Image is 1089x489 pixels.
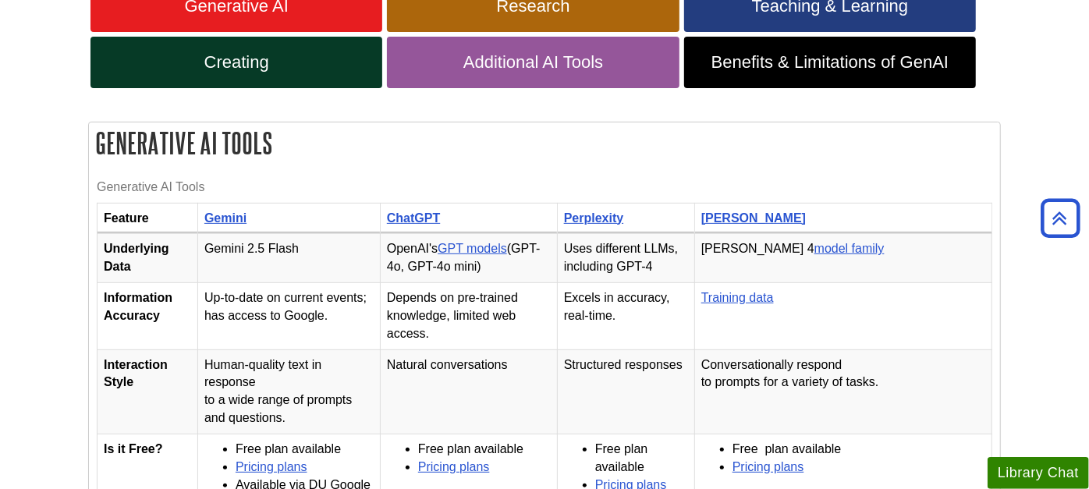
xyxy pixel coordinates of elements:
a: Benefits & Limitations of GenAI [684,37,976,88]
li: Free plan available [733,441,985,459]
p: Conversationally respond to prompts for a variety of tasks. [701,356,985,392]
a: Creating [90,37,382,88]
a: Pricing plans [236,460,307,473]
span: Creating [102,52,371,73]
th: Feature [98,203,198,234]
td: Gemini 2.5 Flash [197,234,380,283]
td: Structured responses [557,349,694,434]
strong: Underlying Data [104,242,169,273]
strong: Is it Free? [104,442,163,455]
a: model family [814,242,885,255]
td: Human-quality text in response to a wide range of prompts and questions. [197,349,380,434]
a: GPT models [438,242,507,255]
td: Natural conversations [380,349,557,434]
a: Pricing plans [733,460,804,473]
td: Uses different LLMs, including GPT-4 [557,234,694,283]
a: ChatGPT [387,211,440,225]
li: Free plan available [418,441,551,459]
td: OpenAI's (GPT-4o, GPT-4o mini) [380,234,557,283]
a: Training data [701,291,774,304]
a: Perplexity [564,211,623,225]
a: Additional AI Tools [387,37,679,88]
td: Depends on pre-trained knowledge, limited web access. [380,283,557,350]
td: Up-to-date on current events; has access to Google. [197,283,380,350]
strong: Information Accuracy [104,291,172,322]
a: Pricing plans [418,460,490,473]
strong: Interaction Style [104,358,168,389]
a: Back to Top [1035,207,1085,229]
a: [PERSON_NAME] [701,211,806,225]
span: Benefits & Limitations of GenAI [696,52,964,73]
td: [PERSON_NAME] 4 [694,234,991,283]
caption: Generative AI Tools [97,172,992,203]
td: Excels in accuracy, real-time. [557,283,694,350]
button: Library Chat [988,457,1089,489]
span: Additional AI Tools [399,52,667,73]
li: Free plan available [236,441,374,459]
a: Gemini [204,211,247,225]
h2: Generative AI Tools [89,122,1000,164]
li: Free plan available [595,441,688,477]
